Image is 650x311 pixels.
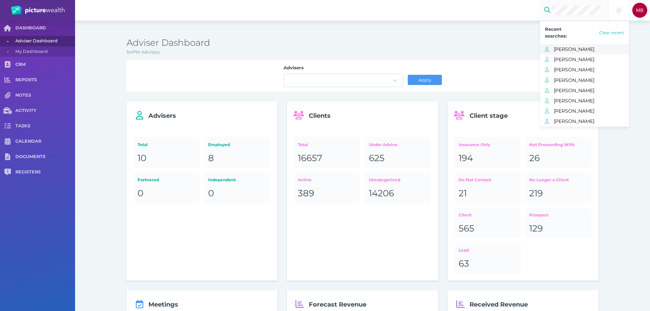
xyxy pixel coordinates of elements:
span: Received Revenue [470,301,528,308]
span: TASKS [15,123,75,129]
div: 21 [459,188,517,199]
span: No Longer a Client [529,177,569,182]
span: Insurance Only [459,142,490,147]
span: DASHBOARD [15,25,75,31]
span: REPORTS [15,77,75,83]
span: CALENDAR [15,139,75,144]
div: 63 [459,258,517,270]
button: [PERSON_NAME] [540,65,629,75]
span: CRM [15,62,75,68]
span: Advisers [148,112,176,119]
span: [PERSON_NAME] [554,55,629,64]
span: NOTES [15,93,75,98]
span: Do Not Contact [459,177,491,182]
span: Total [298,142,308,147]
button: [PERSON_NAME] [540,54,629,65]
span: REGISTERS [15,169,75,175]
div: 14206 [369,188,427,199]
span: Forecast Revenue [309,301,366,308]
span: Adviser Dashboard [15,36,73,46]
span: [PERSON_NAME] [554,76,629,85]
a: Total10 [134,137,200,168]
span: Client [459,212,472,217]
a: Employed8 [204,137,270,168]
div: 625 [369,153,427,164]
div: 0 [208,188,266,199]
div: 389 [298,188,356,199]
span: Total [138,142,148,147]
span: Under Advice [369,142,398,147]
button: Apply [408,75,442,85]
button: [PERSON_NAME] [540,85,629,96]
span: [PERSON_NAME] [554,96,629,105]
a: Independent0 [204,173,270,203]
div: 8 [208,153,266,164]
span: My Dashboard [15,46,73,57]
div: 10 [138,153,196,164]
a: Total16657 [294,137,360,168]
button: [PERSON_NAME] [540,96,629,106]
span: Clients [309,112,331,119]
span: Independent [208,177,236,182]
span: MB [636,8,644,13]
span: Employed [208,142,230,147]
a: Active389 [294,173,360,203]
span: Clear recent [599,30,624,35]
span: [PERSON_NAME] [554,45,629,54]
div: 219 [529,188,588,199]
div: 0 [138,188,196,199]
span: Client stage [470,112,508,119]
button: [PERSON_NAME] [540,116,629,126]
span: DOCUMENTS [15,154,75,160]
img: PW [11,5,64,15]
span: [PERSON_NAME] [554,107,629,115]
span: [PERSON_NAME] [554,65,629,74]
span: [PERSON_NAME] [554,86,629,95]
span: Uncategorized [369,177,400,182]
label: Advisers [284,65,403,74]
span: Active [298,177,312,182]
span: [PERSON_NAME] [554,117,629,126]
span: Prospect [529,212,548,217]
span: Not Proceeding With [529,142,575,147]
span: Meetings [148,301,178,308]
button: [PERSON_NAME] [540,44,629,54]
span: Partnered [138,177,159,182]
p: for PW Advisory [127,49,599,56]
button: [PERSON_NAME] [540,106,629,116]
span: Recent searches: [545,26,567,39]
div: 565 [459,223,517,235]
div: 194 [459,153,517,164]
div: 16657 [298,153,356,164]
span: Lead [459,248,469,253]
div: Michelle Bucsai [632,3,647,18]
button: [PERSON_NAME] [540,75,629,85]
a: Under Advice625 [365,137,431,168]
h3: Adviser Dashboard [127,37,599,49]
div: 129 [529,223,588,235]
div: 26 [529,153,588,164]
span: Apply [415,77,434,83]
span: ACTIVITY [15,108,75,114]
a: Partnered0 [134,173,200,203]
